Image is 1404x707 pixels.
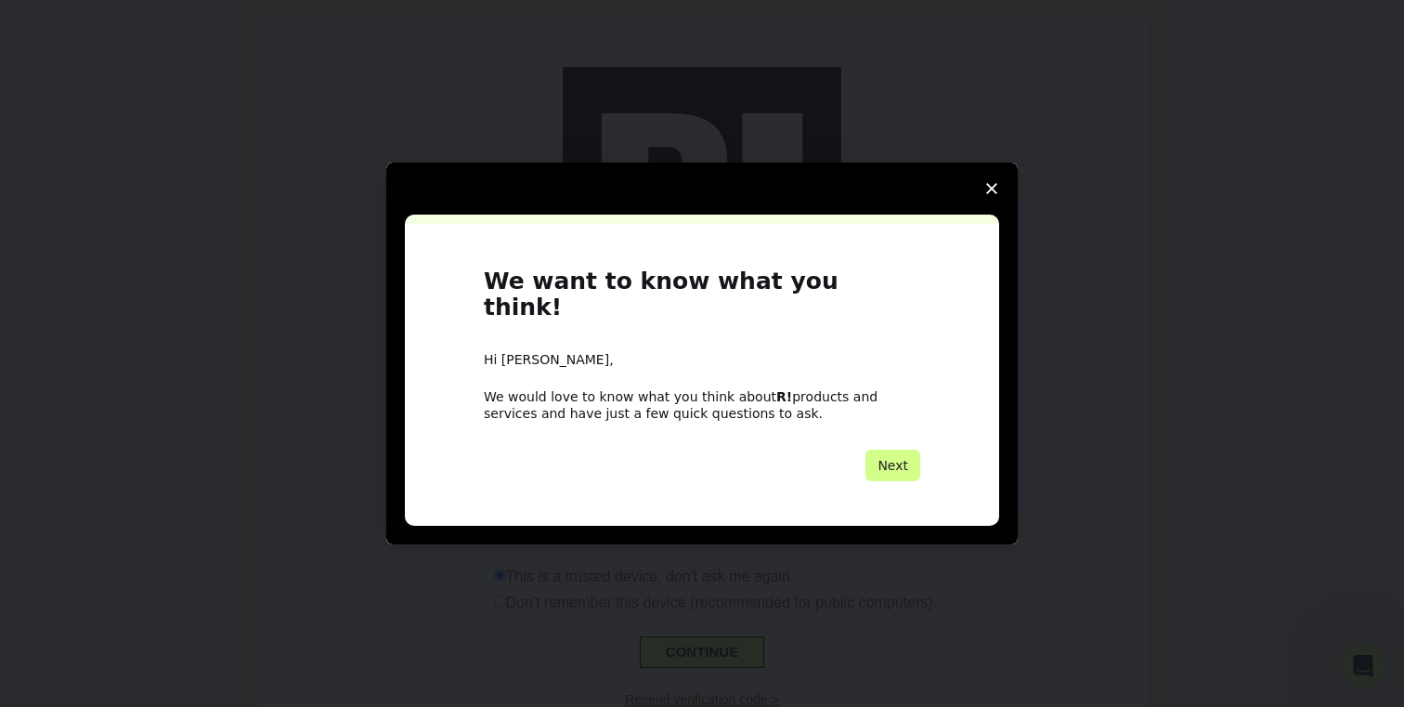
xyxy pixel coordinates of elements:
[484,388,920,422] div: We would love to know what you think about products and services and have just a few quick questi...
[865,450,920,481] button: Next
[776,389,792,404] b: R!
[484,268,920,333] h1: We want to know what you think!
[966,163,1018,215] span: Close survey
[484,351,920,370] div: Hi [PERSON_NAME],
